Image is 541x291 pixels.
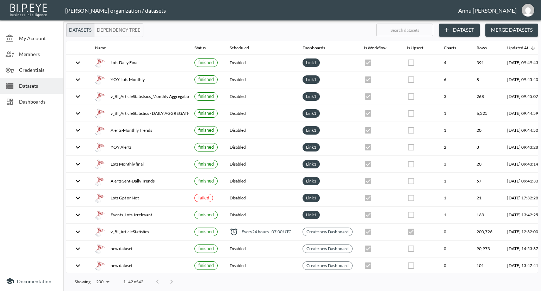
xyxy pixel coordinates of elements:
th: {"type":{},"key":null,"ref":null,"props":{"disabled":true,"checked":true,"color":"primary","style... [358,173,401,190]
th: {"type":{},"key":null,"ref":null,"props":{"disabled":true,"checked":true,"color":"primary","style... [358,139,401,156]
th: {"type":"div","key":null,"ref":null,"props":{"style":{"display":"flex","gap":16,"alignItems":"cen... [89,139,189,156]
div: Link1 [303,177,320,185]
span: Charts [444,44,465,52]
div: Link1 [303,92,320,101]
th: {"type":{},"key":null,"ref":null,"props":{"disabled":true,"checked":false,"color":"primary","styl... [401,207,438,223]
div: v_BI_ArticleStatistsics_Monthly Aggregation [95,92,183,101]
th: 163 [471,207,502,223]
a: Link1 [305,194,318,202]
th: {"type":{},"key":null,"ref":null,"props":{"size":"small","clickable":true,"style":{"background":"... [297,224,358,240]
th: 21 [471,190,502,206]
div: Lots Monthly final [95,159,183,169]
th: {"type":{},"key":null,"ref":null,"props":{"disabled":true,"color":"primary","style":{"padding":0}... [401,88,438,105]
img: mssql icon [95,142,105,152]
button: annu@mutualart.com [517,2,539,19]
th: 391 [471,55,502,71]
a: Link1 [305,177,318,185]
span: Is Upsert [407,44,433,52]
button: Datasets [66,23,94,37]
span: finished [198,60,214,65]
th: {"type":{},"key":null,"ref":null,"props":{"size":"small","label":{"type":{},"key":null,"ref":null... [189,55,224,71]
th: 90,973 [471,241,502,257]
div: Updated At [507,44,528,52]
div: YOY Lots Monthly [95,75,183,85]
span: Rows [477,44,496,52]
th: {"type":{},"key":null,"ref":null,"props":{"size":"small","label":{"type":{},"key":null,"ref":null... [189,190,224,206]
div: Link1 [303,194,320,202]
div: Link1 [303,211,320,219]
th: 8 [471,139,502,156]
th: Disabled [224,173,297,190]
span: Name [95,44,115,52]
th: {"type":{},"key":null,"ref":null,"props":{"disabled":true,"checked":true,"color":"primary","style... [358,241,401,257]
th: 3 [438,156,471,173]
img: mssql icon [95,261,105,271]
img: mssql icon [95,58,105,68]
img: mssql icon [95,193,105,203]
div: Create new Dashboard [303,261,353,270]
th: {"type":{},"key":null,"ref":null,"props":{"disabled":true,"checked":true,"color":"primary","style... [358,207,401,223]
th: Disabled [224,207,297,223]
th: 4 [438,55,471,71]
div: Link1 [303,160,320,168]
th: 6 [438,72,471,88]
p: 1–42 of 42 [123,279,143,285]
th: Disabled [224,72,297,88]
div: Link1 [303,109,320,118]
span: Scheduled [230,44,258,52]
div: Is Upsert [407,44,423,52]
div: Status [194,44,206,52]
button: expand row [72,74,84,86]
div: Alerts Sent-Daily Trends [95,176,183,186]
span: Updated At [507,44,537,52]
th: {"type":{},"key":null,"ref":null,"props":{"disabled":true,"checked":true,"color":"primary","style... [358,105,401,122]
th: {"type":"div","key":null,"ref":null,"props":{"style":{"display":"flex","gap":16,"alignItems":"cen... [89,122,189,139]
th: Disabled [224,190,297,206]
a: Link1 [305,211,318,219]
th: 1 [438,122,471,139]
button: expand row [72,226,84,238]
a: Link1 [305,109,318,117]
th: 20 [471,156,502,173]
th: Disabled [224,122,297,139]
div: [PERSON_NAME] organization / datasets [65,7,458,14]
th: {"type":{},"key":null,"ref":null,"props":{"disabled":true,"checked":false,"color":"primary","styl... [401,190,438,206]
th: {"type":"div","key":null,"ref":null,"props":{"style":{"display":"flex","gap":16,"alignItems":"cen... [89,207,189,223]
span: Members [19,50,58,58]
th: {"type":{},"key":null,"ref":null,"props":{"size":"small","clickable":true,"style":{"background":"... [297,241,358,257]
input: Search datasets [376,21,433,39]
img: mssql icon [95,75,105,85]
img: mssql icon [95,109,105,118]
th: {"type":"div","key":null,"ref":null,"props":{"style":{"display":"flex","gap":16,"alignItems":"cen... [89,88,189,105]
th: {"type":{},"key":null,"ref":null,"props":{"disabled":true,"checked":true,"color":"primary","style... [358,122,401,139]
th: Disabled [224,55,297,71]
span: finished [198,178,214,184]
button: expand row [72,57,84,69]
span: Documentation [17,278,51,284]
th: 1 [438,190,471,206]
th: {"type":"div","key":null,"ref":null,"props":{"style":{"display":"flex","gap":16,"alignItems":"cen... [89,55,189,71]
div: new dataset [95,261,183,271]
th: {"type":{},"key":null,"ref":null,"props":{"disabled":true,"color":"primary","style":{"padding":0}... [401,156,438,173]
div: Name [95,44,106,52]
a: Create new Dashboard [305,244,350,253]
div: v_BI_ArticleStatistics - DAILY AGGREGATION [95,109,183,118]
th: 2 [438,139,471,156]
div: YOY Alerts [95,142,183,152]
th: {"type":{},"key":null,"ref":null,"props":{"disabled":true,"color":"primary","style":{"padding":0}... [401,105,438,122]
th: {"type":{},"key":null,"ref":null,"props":{"size":"small","label":{"type":{},"key":null,"ref":null... [189,224,224,240]
th: {"type":{},"key":null,"ref":null,"props":{"disabled":true,"checked":true,"color":"primary","style... [358,55,401,71]
th: Disabled [224,105,297,122]
th: {"type":{},"key":null,"ref":null,"props":{"disabled":true,"color":"primary","style":{"padding":0}... [401,122,438,139]
th: {"type":{},"key":null,"ref":null,"props":{"size":"small","clickable":true,"style":{"background":"... [297,258,358,274]
div: Events_Lots-Irrelevant [95,210,183,220]
th: {"type":{},"key":null,"ref":null,"props":{"size":"small","label":{"type":{},"key":null,"ref":null... [189,139,224,156]
th: Disabled [224,139,297,156]
th: {"type":{},"key":null,"ref":null,"props":{"size":"small","label":{"type":{},"key":null,"ref":null... [189,72,224,88]
span: failed [198,195,209,200]
div: Annu [PERSON_NAME] [458,7,517,14]
th: {"type":{},"key":null,"ref":null,"props":{"disabled":true,"checked":true,"color":"primary","style... [401,224,438,240]
span: finished [198,229,214,234]
a: Create new Dashboard [305,228,350,236]
th: {"type":"div","key":null,"ref":null,"props":{"style":{"display":"flex","flexWrap":"wrap","gap":6}... [297,139,358,156]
